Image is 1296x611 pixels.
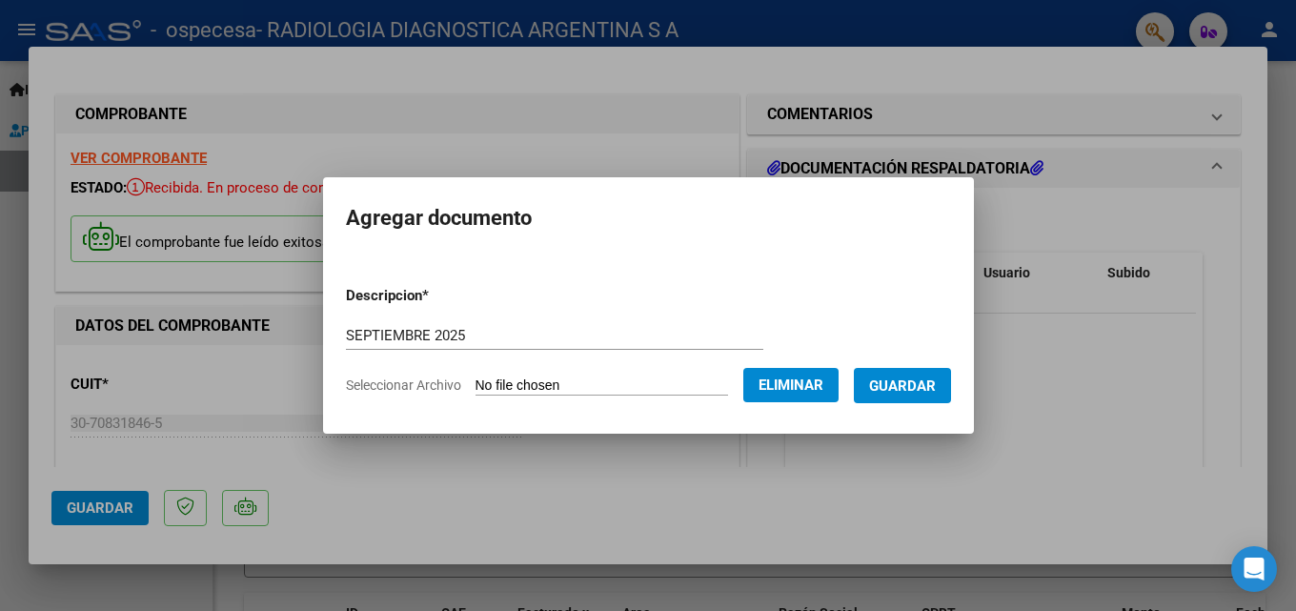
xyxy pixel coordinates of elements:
[1231,546,1277,592] div: Open Intercom Messenger
[743,368,839,402] button: Eliminar
[869,377,936,395] span: Guardar
[759,377,823,394] span: Eliminar
[854,368,951,403] button: Guardar
[346,200,951,236] h2: Agregar documento
[346,285,528,307] p: Descripcion
[346,377,461,393] span: Seleccionar Archivo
